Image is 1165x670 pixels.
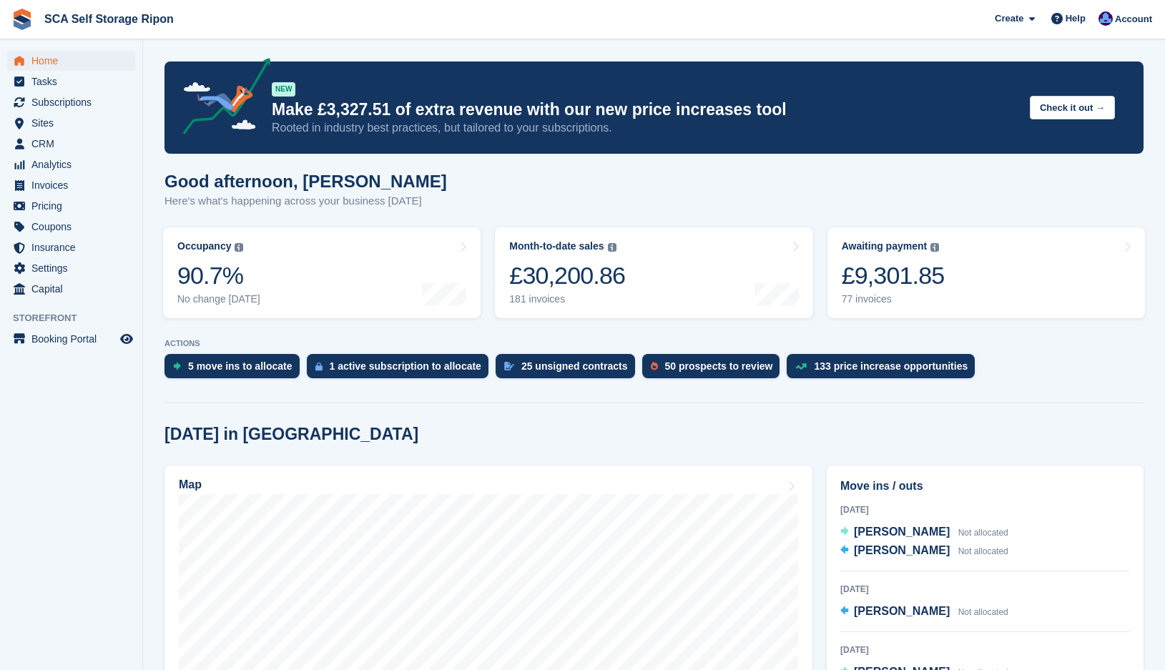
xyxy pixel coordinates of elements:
[840,542,1008,561] a: [PERSON_NAME] Not allocated
[39,7,180,31] a: SCA Self Storage Ripon
[272,82,295,97] div: NEW
[958,546,1008,556] span: Not allocated
[188,360,293,372] div: 5 move ins to allocate
[235,243,243,252] img: icon-info-grey-7440780725fd019a000dd9b08b2336e03edf1995a4989e88bcd33f0948082b44.svg
[307,354,496,385] a: 1 active subscription to allocate
[1030,96,1115,119] button: Check it out →
[118,330,135,348] a: Preview store
[665,360,773,372] div: 50 prospects to review
[7,329,135,349] a: menu
[171,58,271,139] img: price-adjustments-announcement-icon-8257ccfd72463d97f412b2fc003d46551f7dbcb40ab6d574587a9cd5c0d94...
[11,9,33,30] img: stora-icon-8386f47178a22dfd0bd8f6a31ec36ba5ce8667c1dd55bd0f319d3a0aa187defe.svg
[840,523,1008,542] a: [PERSON_NAME] Not allocated
[7,196,135,216] a: menu
[854,605,950,617] span: [PERSON_NAME]
[7,217,135,237] a: menu
[164,339,1144,348] p: ACTIONS
[13,311,142,325] span: Storefront
[173,362,181,370] img: move_ins_to_allocate_icon-fdf77a2bb77ea45bf5b3d319d69a93e2d87916cf1d5bf7949dd705db3b84f3ca.svg
[842,261,945,290] div: £9,301.85
[7,134,135,154] a: menu
[958,607,1008,617] span: Not allocated
[31,113,117,133] span: Sites
[651,362,658,370] img: prospect-51fa495bee0391a8d652442698ab0144808aea92771e9ea1ae160a38d050c398.svg
[31,175,117,195] span: Invoices
[31,154,117,174] span: Analytics
[840,603,1008,621] a: [PERSON_NAME] Not allocated
[315,362,323,371] img: active_subscription_to_allocate_icon-d502201f5373d7db506a760aba3b589e785aa758c864c3986d89f69b8ff3...
[642,354,787,385] a: 50 prospects to review
[7,258,135,278] a: menu
[164,425,418,444] h2: [DATE] in [GEOGRAPHIC_DATA]
[509,240,604,252] div: Month-to-date sales
[958,528,1008,538] span: Not allocated
[31,72,117,92] span: Tasks
[31,237,117,257] span: Insurance
[164,172,447,191] h1: Good afternoon, [PERSON_NAME]
[840,644,1130,656] div: [DATE]
[840,583,1130,596] div: [DATE]
[795,363,807,370] img: price_increase_opportunities-93ffe204e8149a01c8c9dc8f82e8f89637d9d84a8eef4429ea346261dce0b2c0.svg
[31,329,117,349] span: Booking Portal
[31,279,117,299] span: Capital
[164,354,307,385] a: 5 move ins to allocate
[842,293,945,305] div: 77 invoices
[1098,11,1113,26] img: Sarah Race
[509,261,625,290] div: £30,200.86
[840,478,1130,495] h2: Move ins / outs
[330,360,481,372] div: 1 active subscription to allocate
[7,237,135,257] a: menu
[7,154,135,174] a: menu
[272,120,1018,136] p: Rooted in industry best practices, but tailored to your subscriptions.
[31,134,117,154] span: CRM
[31,258,117,278] span: Settings
[827,227,1145,318] a: Awaiting payment £9,301.85 77 invoices
[1115,12,1152,26] span: Account
[31,92,117,112] span: Subscriptions
[7,92,135,112] a: menu
[504,362,514,370] img: contract_signature_icon-13c848040528278c33f63329250d36e43548de30e8caae1d1a13099fd9432cc5.svg
[608,243,616,252] img: icon-info-grey-7440780725fd019a000dd9b08b2336e03edf1995a4989e88bcd33f0948082b44.svg
[495,227,812,318] a: Month-to-date sales £30,200.86 181 invoices
[496,354,642,385] a: 25 unsigned contracts
[840,503,1130,516] div: [DATE]
[7,113,135,133] a: menu
[521,360,628,372] div: 25 unsigned contracts
[31,217,117,237] span: Coupons
[509,293,625,305] div: 181 invoices
[930,243,939,252] img: icon-info-grey-7440780725fd019a000dd9b08b2336e03edf1995a4989e88bcd33f0948082b44.svg
[7,72,135,92] a: menu
[272,99,1018,120] p: Make £3,327.51 of extra revenue with our new price increases tool
[179,478,202,491] h2: Map
[177,261,260,290] div: 90.7%
[995,11,1023,26] span: Create
[7,175,135,195] a: menu
[31,196,117,216] span: Pricing
[842,240,928,252] div: Awaiting payment
[1066,11,1086,26] span: Help
[814,360,968,372] div: 133 price increase opportunities
[787,354,982,385] a: 133 price increase opportunities
[177,240,231,252] div: Occupancy
[7,51,135,71] a: menu
[31,51,117,71] span: Home
[854,544,950,556] span: [PERSON_NAME]
[164,193,447,210] p: Here's what's happening across your business [DATE]
[163,227,481,318] a: Occupancy 90.7% No change [DATE]
[177,293,260,305] div: No change [DATE]
[7,279,135,299] a: menu
[854,526,950,538] span: [PERSON_NAME]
